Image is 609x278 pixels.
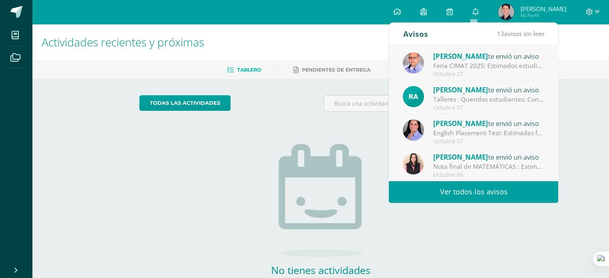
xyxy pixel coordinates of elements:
a: Pendientes de entrega [293,64,370,76]
span: 13 [496,29,504,38]
div: te envió un aviso [433,51,545,61]
span: [PERSON_NAME] [433,119,488,128]
img: no_activities.png [279,144,363,257]
span: [PERSON_NAME] [520,5,566,13]
span: [PERSON_NAME] [433,152,488,162]
div: Feria CIMAT 2025: Estimados estudiantes Por este medio, los departamentos de Ciencias, Arte y Tec... [433,61,545,70]
span: Mi Perfil [520,12,566,19]
div: Octubre 07 [433,138,545,145]
span: [PERSON_NAME] [433,52,488,61]
a: Tablero [227,64,261,76]
div: Octubre 07 [433,104,545,111]
input: Busca una actividad próxima aquí... [324,96,501,111]
span: Pendientes de entrega [302,67,370,73]
span: avisos sin leer [496,29,544,38]
img: 07f88638018018ba1f0a044d8a475609.png [498,4,514,20]
h2: No tienes actividades [241,263,401,277]
div: English Placement Test: Estimadas familias maristas de Liceo Guatemala, Es un gusto saludarles y ... [433,128,545,138]
span: Tablero [237,67,261,73]
div: Nota final de MATEMÁTICAS : Estimados padres de familia Les informo que la nota final de Matemáti... [433,162,545,171]
div: Octubre 07 [433,71,545,78]
img: fcfe301c019a4ea5441e6928b14c91ea.png [403,120,424,141]
div: te envió un aviso [433,84,545,95]
div: Avisos [403,23,428,45]
div: te envió un aviso [433,152,545,162]
div: Talleres : Queridos estudiantes: Con mucho aprecio hemos preparado para ustedes una serie de tall... [433,95,545,104]
div: Octubre 06 [433,172,545,178]
img: d166cc6b6add042c8d443786a57c7763.png [403,86,424,107]
a: Ver todos los avisos [389,181,558,203]
span: [PERSON_NAME] [433,85,488,94]
img: fca5faf6c1867b7c927b476ec80622fc.png [403,153,424,174]
a: todas las Actividades [139,95,231,111]
div: te envió un aviso [433,118,545,128]
img: 636fc591f85668e7520e122fec75fd4f.png [403,52,424,74]
span: Actividades recientes y próximas [42,34,204,50]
